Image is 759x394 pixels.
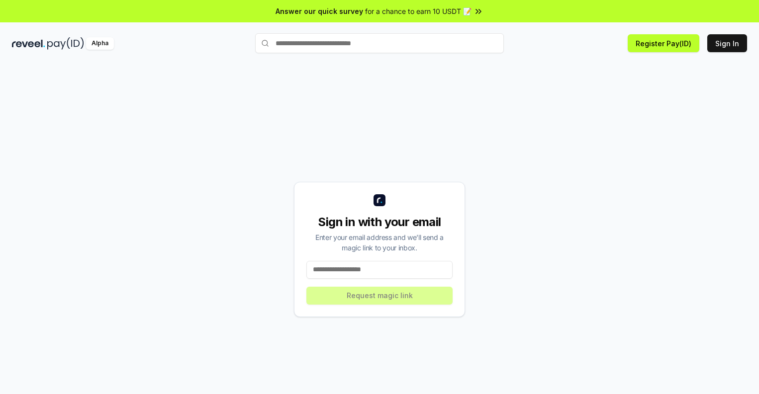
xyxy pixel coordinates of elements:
span: Answer our quick survey [276,6,363,16]
div: Alpha [86,37,114,50]
button: Register Pay(ID) [628,34,699,52]
div: Sign in with your email [306,214,453,230]
div: Enter your email address and we’ll send a magic link to your inbox. [306,232,453,253]
img: reveel_dark [12,37,45,50]
img: pay_id [47,37,84,50]
span: for a chance to earn 10 USDT 📝 [365,6,472,16]
img: logo_small [374,194,385,206]
button: Sign In [707,34,747,52]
